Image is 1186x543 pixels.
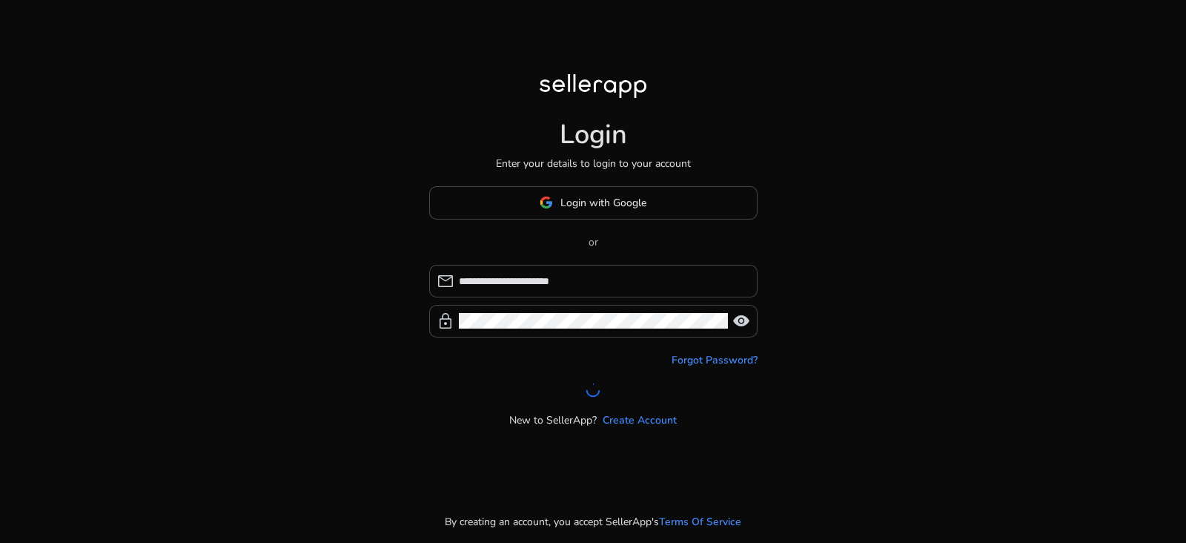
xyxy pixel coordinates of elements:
[509,412,597,428] p: New to SellerApp?
[429,186,758,220] button: Login with Google
[732,312,750,330] span: visibility
[560,195,646,211] span: Login with Google
[429,234,758,250] p: or
[603,412,677,428] a: Create Account
[560,119,627,151] h1: Login
[437,272,454,290] span: mail
[540,196,553,209] img: google-logo.svg
[672,352,758,368] a: Forgot Password?
[437,312,454,330] span: lock
[659,514,741,530] a: Terms Of Service
[496,156,691,171] p: Enter your details to login to your account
